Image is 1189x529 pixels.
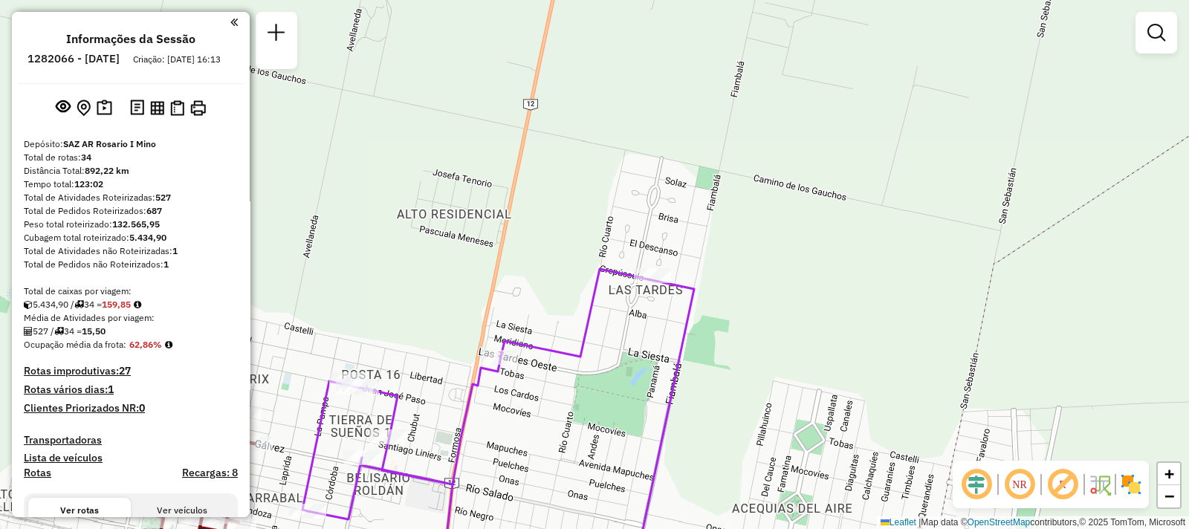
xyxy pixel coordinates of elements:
i: Meta Caixas/viagem: 266,08 Diferença: -106,23 [134,300,141,309]
strong: 0 [139,401,145,415]
div: Total de rotas: [24,151,238,164]
div: Total de Atividades não Roteirizadas: [24,244,238,258]
i: Total de rotas [54,327,64,336]
div: 527 / 34 = [24,325,238,338]
div: Distância Total: [24,164,238,178]
div: Média de Atividades por viagem: [24,311,238,325]
strong: 892,22 km [85,165,129,176]
strong: 123:02 [74,178,103,189]
span: Ocultar NR [1002,467,1037,502]
h6: 1282066 - [DATE] [27,52,120,65]
strong: 1 [108,383,114,396]
strong: 1 [163,259,169,270]
a: Leaflet [881,517,916,528]
button: Painel de Sugestão [94,97,115,120]
strong: 159,85 [102,299,131,310]
div: Tempo total: [24,178,238,191]
i: Total de rotas [74,300,84,309]
div: Peso total roteirizado: [24,218,238,231]
strong: 15,50 [82,325,106,337]
strong: SAZ AR Rosario I Mino [63,138,156,149]
img: Fluxo de ruas [1088,473,1112,496]
div: Total de Pedidos Roteirizados: [24,204,238,218]
div: Cubagem total roteirizado: [24,231,238,244]
span: | [919,517,921,528]
a: Zoom in [1158,463,1180,485]
h4: Recargas: 8 [182,467,238,479]
button: Centralizar mapa no depósito ou ponto de apoio [74,97,94,120]
div: Total de Pedidos não Roteirizados: [24,258,238,271]
button: Ver rotas [28,498,131,523]
a: OpenStreetMap [968,517,1031,528]
strong: 34 [81,152,91,163]
h4: Informações da Sessão [66,32,195,46]
img: Exibir/Ocultar setores [1119,473,1143,496]
strong: 132.565,95 [112,218,160,230]
span: Exibir rótulo [1045,467,1081,502]
button: Visualizar Romaneio [167,97,187,119]
div: Total de Atividades Roteirizadas: [24,191,238,204]
span: − [1164,487,1174,505]
a: Zoom out [1158,485,1180,507]
h4: Rotas improdutivas: [24,365,238,377]
div: Depósito: [24,137,238,151]
button: Visualizar relatório de Roteirização [147,97,167,117]
strong: 27 [119,364,131,377]
div: Total de caixas por viagem: [24,285,238,298]
button: Ver veículos [131,498,233,523]
button: Logs desbloquear sessão [127,97,147,120]
i: Total de Atividades [24,327,33,336]
a: Rotas [24,467,51,479]
a: Exibir filtros [1141,18,1171,48]
span: + [1164,464,1174,483]
button: Imprimir Rotas [187,97,209,119]
div: 5.434,90 / 34 = [24,298,238,311]
a: Nova sessão e pesquisa [262,18,291,51]
strong: 5.434,90 [129,232,166,243]
strong: 62,86% [129,339,162,350]
h4: Clientes Priorizados NR: [24,402,238,415]
div: Map data © contributors,© 2025 TomTom, Microsoft [877,516,1189,529]
button: Exibir sessão original [53,96,74,120]
em: Média calculada utilizando a maior ocupação (%Peso ou %Cubagem) de cada rota da sessão. Rotas cro... [165,340,172,349]
h4: Transportadoras [24,434,238,447]
strong: 687 [146,205,162,216]
a: Clique aqui para minimizar o painel [230,13,238,30]
span: Ocultar deslocamento [959,467,994,502]
span: Ocupação média da frota: [24,339,126,350]
strong: 527 [155,192,171,203]
strong: 1 [172,245,178,256]
i: Cubagem total roteirizado [24,300,33,309]
div: Criação: [DATE] 16:13 [127,53,227,66]
h4: Lista de veículos [24,452,238,464]
h4: Rotas vários dias: [24,383,238,396]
